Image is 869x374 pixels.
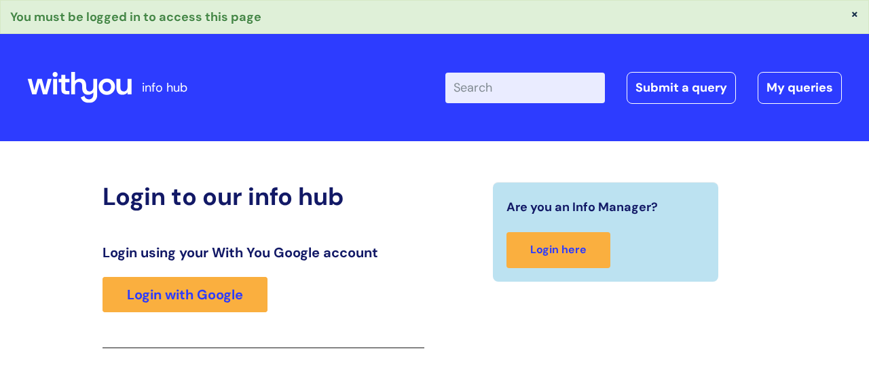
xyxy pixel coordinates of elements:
a: My queries [758,72,842,103]
p: info hub [142,77,187,98]
a: Submit a query [627,72,736,103]
input: Search [445,73,605,102]
button: × [851,7,859,20]
h3: Login using your With You Google account [103,244,424,261]
h2: Login to our info hub [103,182,424,211]
a: Login here [506,232,610,268]
a: Login with Google [103,277,267,312]
span: Are you an Info Manager? [506,196,658,218]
